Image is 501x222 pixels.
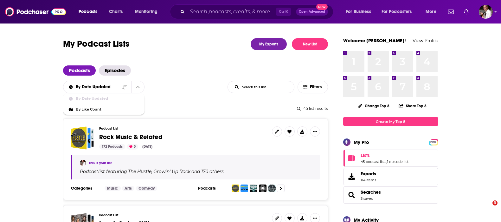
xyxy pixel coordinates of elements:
div: [DATE] [140,144,155,150]
h2: Choose List sort [63,81,145,93]
span: Ctrl K [276,8,291,16]
button: open menu [74,7,106,17]
span: By Date Updated [76,97,139,100]
span: , [386,159,387,164]
div: Podcast list featuring [80,169,312,174]
span: Monitoring [135,7,157,16]
span: New [316,4,328,10]
span: For Business [346,7,371,16]
span: Lists [361,152,370,158]
span: 3 [492,200,498,205]
button: Sort Direction [118,81,131,93]
a: Arts [122,186,134,191]
span: Rock Music & Related [99,133,163,141]
span: Filters [310,85,323,89]
a: My Exports [251,38,287,50]
a: Comedy [136,186,157,191]
img: Podchaser - Follow, Share and Rate Podcasts [5,6,66,18]
a: Growin' Up Rock [152,169,190,174]
a: Episodes [99,65,131,76]
h3: Podcast List [99,126,267,131]
span: Logged in as Quarto [479,5,493,19]
h4: The Hustle [128,169,151,174]
span: Lists [343,150,438,167]
div: 45 list results [63,106,328,111]
img: The Loudini Rock and Roll Circus [268,185,276,192]
a: Exports [343,168,438,185]
iframe: Intercom live chat [479,200,495,216]
div: 0 [127,144,138,150]
a: Charts [105,7,126,17]
div: Search podcasts, credits, & more... [176,4,339,19]
span: PRO [430,140,437,145]
span: For Podcasters [382,7,412,16]
span: Open Advanced [299,10,325,13]
a: Create My Top 8 [343,117,438,126]
span: , [151,169,152,174]
img: The Hustle [232,185,239,192]
a: Lists [345,154,358,163]
button: close menu [63,85,118,89]
a: Podcasts [63,65,96,76]
a: PRO [430,139,437,144]
button: Filters [298,81,328,93]
a: This is your list [89,161,112,165]
button: Show profile menu [479,5,493,19]
img: User Profile [479,5,493,19]
p: and 170 others [191,169,224,174]
a: Show notifications dropdown [446,6,456,17]
a: Music [105,186,121,191]
h3: Podcast List [99,213,267,217]
a: View Profile [413,37,438,44]
a: 3 saved [361,196,373,201]
button: Share Top 8 [398,100,427,112]
div: 172 Podcasts [99,144,125,150]
button: Open AdvancedNew [296,8,328,16]
h3: Categories [71,186,100,191]
a: Rock Music & Related [99,134,163,141]
span: By Like Count [76,108,139,111]
a: Welcome [PERSON_NAME]! [343,37,406,44]
h3: Podcasts [198,186,227,191]
img: The Rock and Roll Geek Show [259,185,267,192]
img: The Imbalanced History of Rock and Roll [250,185,257,192]
span: 114 items [361,178,376,182]
a: Rock Music & Related [71,126,94,150]
a: 45 podcast lists [361,159,386,164]
a: Searches [345,191,358,199]
button: open menu [421,7,444,17]
span: More [426,7,436,16]
h1: My Podcast Lists [63,38,130,50]
span: Charts [109,7,123,16]
span: By Date Updated [76,85,113,89]
button: Change Top 8 [354,102,394,110]
a: Searches [361,189,381,195]
img: Steve [80,160,86,166]
button: New List [292,38,328,50]
button: open menu [342,7,379,17]
span: Searches [343,186,438,204]
a: Lists [361,152,408,158]
input: Search podcasts, credits, & more... [187,7,276,17]
span: Exports [361,171,376,177]
img: Growin' Up Rock [241,185,248,192]
button: open menu [131,7,166,17]
div: My Pro [354,139,369,145]
button: Show More Button [310,126,320,137]
span: Exports [345,172,358,181]
a: Show notifications dropdown [461,6,471,17]
a: 1 episode list [387,159,408,164]
button: open menu [377,7,421,17]
a: The Hustle [127,169,151,174]
span: Podcasts [79,7,97,16]
button: close menu [131,81,145,93]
